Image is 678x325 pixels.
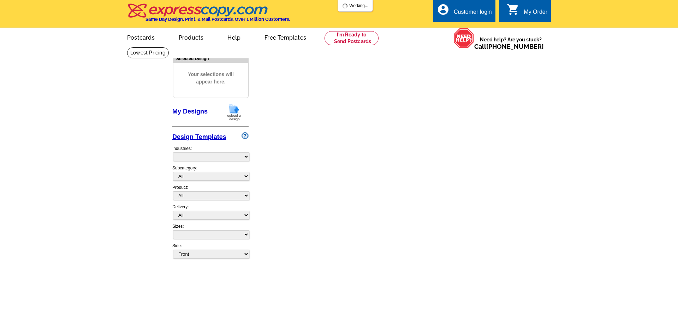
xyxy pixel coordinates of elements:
a: shopping_cart My Order [507,8,547,17]
div: Side: [172,243,249,259]
span: Need help? Are you stuck? [474,36,547,50]
a: Free Templates [253,29,317,45]
span: Call [474,43,544,50]
a: Design Templates [172,133,226,140]
div: Sizes: [172,223,249,243]
h4: Same Day Design, Print, & Mail Postcards. Over 1 Million Customers. [145,17,290,22]
div: Product: [172,184,249,204]
span: Your selections will appear here. [179,64,243,93]
i: account_circle [437,3,450,16]
div: Delivery: [172,204,249,223]
a: Help [216,29,252,45]
img: help [453,28,474,48]
img: upload-design [225,103,243,121]
i: shopping_cart [507,3,519,16]
a: Postcards [116,29,166,45]
a: My Designs [172,108,208,115]
div: My Order [524,9,547,19]
a: account_circle Customer login [437,8,492,17]
div: Subcategory: [172,165,249,184]
a: Same Day Design, Print, & Mail Postcards. Over 1 Million Customers. [127,8,290,22]
a: Products [167,29,215,45]
div: Selected Design [173,55,248,62]
img: design-wizard-help-icon.png [242,132,249,139]
a: [PHONE_NUMBER] [486,43,544,50]
img: loading... [342,3,348,9]
div: Industries: [172,142,249,165]
div: Customer login [454,9,492,19]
